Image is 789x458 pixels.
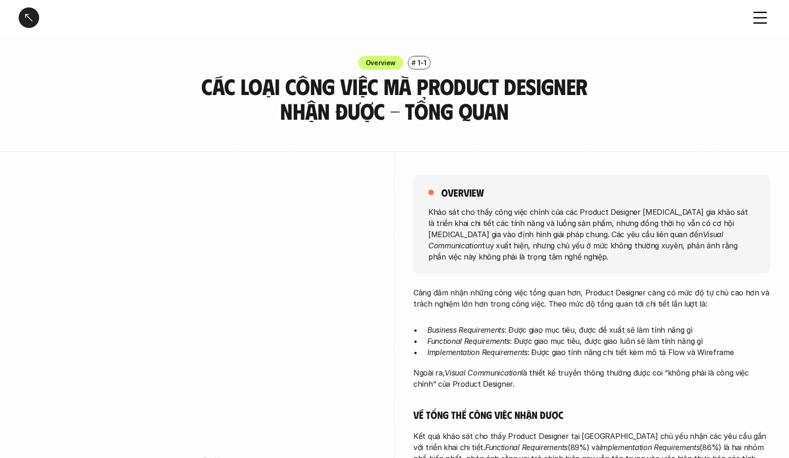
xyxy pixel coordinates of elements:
h5: overview [441,186,484,199]
h5: Về tổng thể công việc nhận được [413,408,770,421]
h6: # [412,59,416,66]
p: 1-1 [418,58,426,68]
p: Ngoài ra, là thiết kế truyền thông thường được coi “không phải là công việc chính” của Product De... [413,367,770,390]
em: Visual Communication [428,229,725,250]
em: Implementation Requirements [427,348,528,357]
p: Càng đảm nhận những công việc tổng quan hơn, Product Designer càng có mức độ tự chủ cao hơn và tr... [413,287,770,309]
em: Visual Communication [445,368,521,377]
p: Khảo sát cho thấy công việc chính của các Product Designer [MEDICAL_DATA] gia khảo sát là triển k... [428,206,755,262]
p: Overview [366,58,396,68]
iframe: Interactive or visual content [19,175,376,454]
em: Functional Requirements [427,336,510,346]
p: : Được giao tính năng chi tiết kèm mô tả Flow và Wireframe [427,347,770,358]
em: Business Requirements [427,325,505,335]
em: Functional Requirements [485,443,568,452]
p: : Được giao mục tiêu, được đề xuất sẽ làm tính năng gì [427,324,770,335]
p: : Được giao mục tiêu, được giao luôn sẽ làm tính năng gì [427,335,770,347]
em: Implementation Requirements [600,443,700,452]
h3: Các loại công việc mà Product Designer nhận được - Tổng quan [197,74,593,123]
